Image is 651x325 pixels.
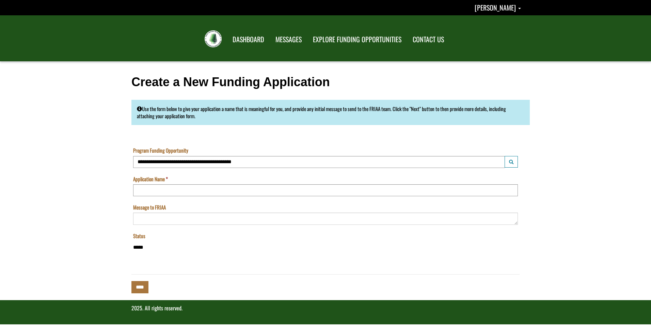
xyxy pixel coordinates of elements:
[131,75,520,89] h1: Create a New Funding Application
[226,29,449,48] nav: Main Navigation
[133,175,168,183] label: Application Name
[131,304,520,312] p: 2025
[505,156,518,168] button: Program Funding Opportunity Launch lookup modal
[131,100,530,125] div: Use the form below to give your application a name that is meaningful for you, and provide any in...
[131,147,520,261] fieldset: APPLICATION INFO
[227,31,269,48] a: DASHBOARD
[131,147,520,293] div: Start a New Application
[133,232,145,239] label: Status
[133,184,518,196] input: Application Name
[133,156,505,168] input: Program Funding Opportunity
[308,31,407,48] a: EXPLORE FUNDING OPPORTUNITIES
[475,2,516,13] span: [PERSON_NAME]
[142,304,182,312] span: . All rights reserved.
[475,2,521,13] a: Darrick Graff
[133,147,188,154] label: Program Funding Opportunity
[133,213,518,225] textarea: Message to FRIAA
[205,30,222,47] img: FRIAA Submissions Portal
[408,31,449,48] a: CONTACT US
[133,204,166,211] label: Message to FRIAA
[270,31,307,48] a: MESSAGES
